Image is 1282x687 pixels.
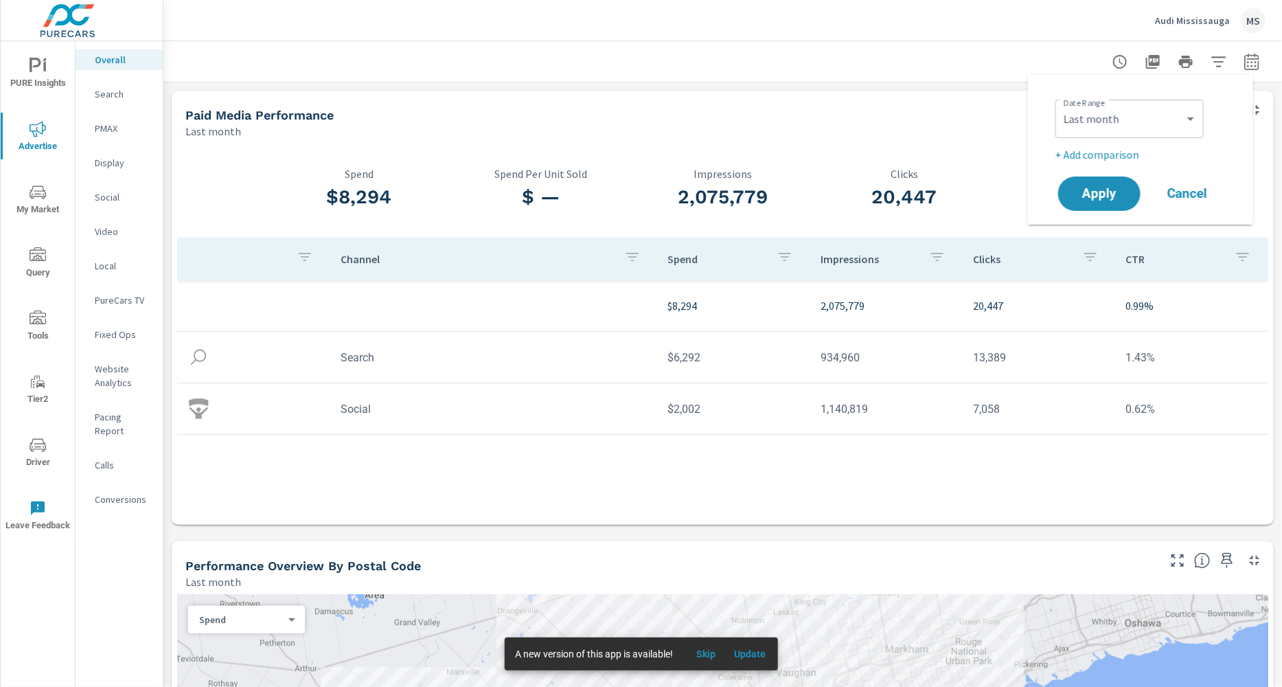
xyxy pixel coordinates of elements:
button: Update [729,643,772,665]
h3: 20,447 [814,185,996,209]
p: Clicks [814,168,996,180]
td: 934,960 [810,340,962,375]
p: Spend Per Unit Sold [450,168,632,180]
span: Leave Feedback [5,500,71,534]
button: Cancel [1146,177,1228,211]
h5: Paid Media Performance [185,108,334,122]
span: Understand performance data by postal code. Individual postal codes can be selected and expanded ... [1194,552,1211,569]
td: Search [330,340,656,375]
div: Video [76,221,163,242]
p: Fixed Ops [95,328,152,341]
p: $8,294 [668,297,799,314]
button: Skip [685,643,729,665]
div: nav menu [1,41,75,547]
p: Impressions [821,252,918,266]
p: Spend [268,168,450,180]
span: Cancel [1160,188,1215,200]
p: Social [95,190,152,204]
span: PURE Insights [5,58,71,91]
td: 7,058 [962,392,1114,427]
button: Apply [1058,177,1141,211]
div: Fixed Ops [76,324,163,345]
span: Update [734,648,767,660]
div: Spend [188,613,294,627]
span: Save this to your personalized report [1216,550,1238,572]
img: icon-social.svg [188,398,209,419]
div: Overall [76,49,163,70]
button: Apply Filters [1205,48,1233,76]
div: Website Analytics [76,359,163,393]
p: Local [95,259,152,273]
p: PMAX [95,122,152,135]
td: 13,389 [962,340,1114,375]
p: 0.99% [1126,297,1257,314]
p: Conversions [95,493,152,506]
div: Display [76,153,163,173]
span: A new version of this app is available! [516,649,674,660]
p: Overall [95,53,152,67]
p: Calls [95,458,152,472]
p: CTR [1126,252,1224,266]
button: Minimize Widget [1244,550,1266,572]
h5: Performance Overview By Postal Code [185,559,421,573]
div: Pacing Report [76,407,163,441]
h3: 0.99% [996,185,1178,209]
p: Impressions [632,168,814,180]
div: Calls [76,455,163,475]
div: Local [76,256,163,276]
span: Skip [690,648,723,660]
div: Social [76,187,163,207]
p: Display [95,156,152,170]
td: Social [330,392,656,427]
span: Apply [1072,188,1127,200]
td: 1.43% [1115,340,1268,375]
p: Search [95,87,152,101]
button: Make Fullscreen [1167,550,1189,572]
p: Website Analytics [95,362,152,390]
span: Advertise [5,121,71,155]
span: Query [5,247,71,281]
div: PMAX [76,118,163,139]
h3: $ — [450,185,632,209]
p: Last month [185,123,241,139]
button: "Export Report to PDF" [1139,48,1167,76]
span: My Market [5,184,71,218]
button: Print Report [1172,48,1200,76]
p: Spend [199,613,283,626]
p: 2,075,779 [821,297,951,314]
p: 20,447 [973,297,1103,314]
p: Last month [185,574,241,590]
p: + Add comparison [1055,146,1231,163]
div: PureCars TV [76,290,163,311]
p: Clicks [973,252,1071,266]
span: Driver [5,437,71,471]
p: Pacing Report [95,410,152,438]
div: Conversions [76,489,163,510]
span: Tier2 [5,374,71,407]
div: MS [1241,8,1266,33]
p: PureCars TV [95,293,152,307]
p: CTR [996,168,1178,180]
td: $2,002 [657,392,810,427]
p: Channel [341,252,613,266]
p: Video [95,225,152,238]
h3: $8,294 [268,185,450,209]
span: Tools [5,311,71,344]
button: Minimize Widget [1244,99,1266,121]
p: Audi Mississauga [1155,14,1230,27]
td: $6,292 [657,340,810,375]
img: icon-search.svg [188,347,209,368]
div: Search [76,84,163,104]
button: Select Date Range [1238,48,1266,76]
td: 0.62% [1115,392,1268,427]
p: Spend [668,252,766,266]
td: 1,140,819 [810,392,962,427]
h3: 2,075,779 [632,185,814,209]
